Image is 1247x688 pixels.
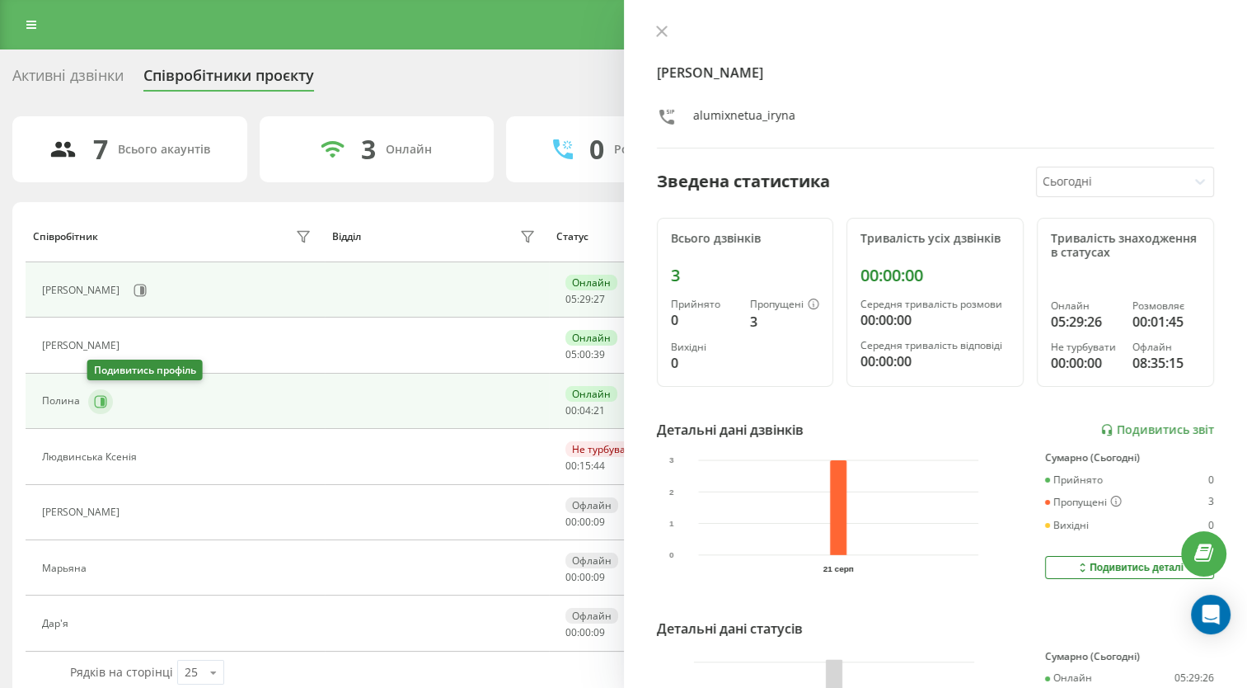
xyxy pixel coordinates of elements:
[593,459,605,473] span: 44
[565,349,605,360] div: : :
[565,553,618,568] div: Офлайн
[579,403,591,417] span: 04
[1051,300,1118,312] div: Онлайн
[565,627,605,639] div: : :
[42,285,124,296] div: [PERSON_NAME]
[823,564,854,573] text: 21 серп
[593,625,605,639] span: 09
[750,299,819,312] div: Пропущені
[1174,672,1214,684] div: 05:29:26
[1132,312,1200,332] div: 00:01:45
[565,275,617,290] div: Онлайн
[671,353,738,373] div: 0
[1100,423,1214,437] a: Подивитись звіт
[1132,342,1200,353] div: Офлайн
[669,488,674,497] text: 2
[565,330,617,346] div: Онлайн
[565,386,617,402] div: Онлайн
[693,107,795,131] div: alumixnetua_iryna
[579,292,591,306] span: 29
[42,340,124,351] div: [PERSON_NAME]
[565,459,577,473] span: 00
[42,618,73,629] div: Дар'я
[565,516,605,528] div: : :
[565,625,577,639] span: 00
[93,134,108,165] div: 7
[593,515,605,529] span: 09
[12,67,124,92] div: Активні дзвінки
[70,664,173,680] span: Рядків на сторінці
[42,395,84,407] div: Полина
[87,360,203,380] div: Подивитись профіль
[860,340,1010,351] div: Середня тривалість відповіді
[1045,452,1214,464] div: Сумарно (Сьогодні)
[42,507,124,518] div: [PERSON_NAME]
[593,292,605,306] span: 27
[565,292,577,306] span: 05
[185,664,198,681] div: 25
[1051,342,1118,353] div: Не турбувати
[860,266,1010,285] div: 00:00:00
[579,347,591,361] span: 00
[565,347,577,361] span: 05
[1045,556,1214,579] button: Подивитись деталі
[332,231,361,243] div: Відділ
[1132,300,1200,312] div: Розмовляє
[593,403,605,417] span: 21
[565,515,577,529] span: 00
[589,134,604,165] div: 0
[657,420,804,440] div: Детальні дані дзвінків
[1045,651,1214,662] div: Сумарно (Сьогодні)
[42,563,91,574] div: Марьяна
[593,570,605,584] span: 09
[860,310,1010,330] div: 00:00:00
[593,347,605,361] span: 39
[1045,496,1122,509] div: Пропущені
[565,497,618,513] div: Офлайн
[657,63,1215,82] h4: [PERSON_NAME]
[671,299,738,310] div: Прийнято
[671,266,820,285] div: 3
[118,143,210,157] div: Всього акаунтів
[565,405,605,417] div: : :
[1132,353,1200,373] div: 08:35:15
[33,231,98,243] div: Співробітник
[565,570,577,584] span: 00
[579,459,591,473] span: 15
[579,625,591,639] span: 00
[750,312,819,332] div: 3
[1208,520,1214,531] div: 0
[860,351,1010,371] div: 00:00:00
[1208,474,1214,486] div: 0
[579,570,591,584] span: 00
[669,456,674,465] text: 3
[657,619,803,639] div: Детальні дані статусів
[1208,496,1214,509] div: 3
[1045,474,1103,486] div: Прийнято
[565,460,605,472] div: : :
[671,310,738,330] div: 0
[1076,561,1184,574] div: Подивитись деталі
[1051,353,1118,373] div: 00:00:00
[860,299,1010,310] div: Середня тривалість розмови
[1045,672,1092,684] div: Онлайн
[671,232,820,246] div: Всього дзвінків
[579,515,591,529] span: 00
[671,342,738,353] div: Вихідні
[669,551,674,560] text: 0
[1051,312,1118,332] div: 05:29:26
[657,169,830,194] div: Зведена статистика
[565,294,605,305] div: : :
[565,572,605,583] div: : :
[860,232,1010,246] div: Тривалість усіх дзвінків
[361,134,376,165] div: 3
[143,67,314,92] div: Співробітники проєкту
[1045,520,1089,531] div: Вихідні
[565,403,577,417] span: 00
[614,143,694,157] div: Розмовляють
[669,519,674,528] text: 1
[565,441,644,457] div: Не турбувати
[556,231,588,243] div: Статус
[1051,232,1200,260] div: Тривалість знаходження в статусах
[42,451,141,463] div: Людвинська Ксенія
